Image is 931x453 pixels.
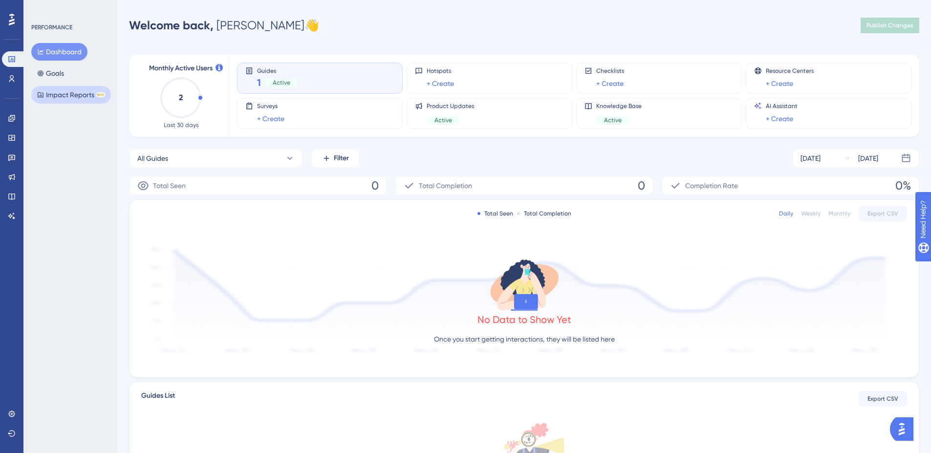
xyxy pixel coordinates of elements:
[638,178,645,194] span: 0
[141,390,175,408] span: Guides List
[477,313,571,326] div: No Data to Show Yet
[31,86,111,104] button: Impact ReportsBETA
[801,210,821,217] div: Weekly
[867,395,898,403] span: Export CSV
[23,2,61,14] span: Need Help?
[867,210,898,217] span: Export CSV
[604,116,622,124] span: Active
[31,65,70,82] button: Goals
[858,206,907,221] button: Export CSV
[257,113,284,125] a: + Create
[890,414,919,444] iframe: UserGuiding AI Assistant Launcher
[153,180,186,192] span: Total Seen
[766,102,798,110] span: AI Assistant
[427,102,474,110] span: Product Updates
[779,210,793,217] div: Daily
[861,18,919,33] button: Publish Changes
[801,152,821,164] div: [DATE]
[311,149,360,168] button: Filter
[596,67,624,75] span: Checklists
[371,178,379,194] span: 0
[419,180,472,192] span: Total Completion
[685,180,738,192] span: Completion Rate
[164,121,198,129] span: Last 30 days
[334,152,349,164] span: Filter
[434,116,452,124] span: Active
[129,149,303,168] button: All Guides
[31,23,72,31] div: PERFORMANCE
[427,78,454,89] a: + Create
[427,67,454,75] span: Hotspots
[858,391,907,407] button: Export CSV
[129,18,214,32] span: Welcome back,
[257,76,261,89] span: 1
[129,18,319,33] div: [PERSON_NAME] 👋
[596,102,642,110] span: Knowledge Base
[517,210,571,217] div: Total Completion
[596,78,624,89] a: + Create
[766,113,793,125] a: + Create
[273,79,290,86] span: Active
[257,102,284,110] span: Surveys
[866,22,913,29] span: Publish Changes
[149,63,213,74] span: Monthly Active Users
[766,67,814,75] span: Resource Centers
[828,210,850,217] div: Monthly
[257,67,298,74] span: Guides
[179,93,183,102] text: 2
[895,178,911,194] span: 0%
[31,43,87,61] button: Dashboard
[858,152,878,164] div: [DATE]
[766,78,793,89] a: + Create
[477,210,513,217] div: Total Seen
[137,152,168,164] span: All Guides
[434,333,615,345] p: Once you start getting interactions, they will be listed here
[96,92,105,97] div: BETA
